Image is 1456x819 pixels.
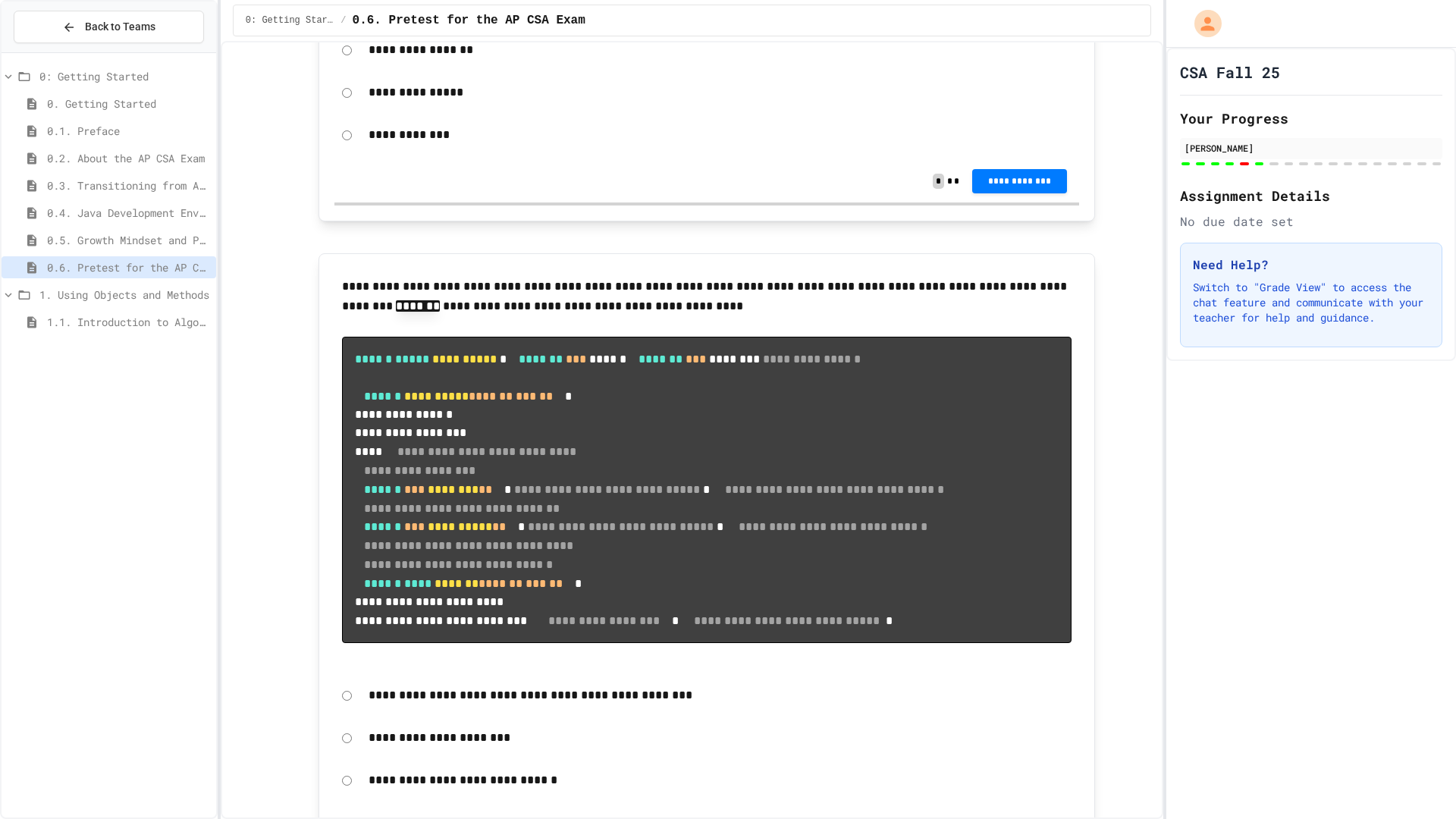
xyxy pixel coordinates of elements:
[1180,61,1280,83] h1: CSA Fall 25
[47,177,210,193] span: 0.3. Transitioning from AP CSP to AP CSA
[47,314,210,330] span: 1.1. Introduction to Algorithms, Programming, and Compilers
[1193,280,1429,325] p: Switch to "Grade View" to access the chat feature and communicate with your teacher for help and ...
[47,259,210,275] span: 0.6. Pretest for the AP CSA Exam
[340,14,346,27] span: /
[1180,185,1442,206] h2: Assignment Details
[47,123,210,139] span: 0.1. Preface
[246,14,335,27] span: 0: Getting Started
[1180,108,1442,129] h2: Your Progress
[1193,256,1429,274] h3: Need Help?
[1185,141,1438,155] div: [PERSON_NAME]
[47,205,210,221] span: 0.4. Java Development Environments
[47,96,210,111] span: 0. Getting Started
[1180,212,1442,231] div: No due date set
[47,232,210,248] span: 0.5. Growth Mindset and Pair Programming
[85,19,155,35] span: Back to Teams
[353,11,585,30] span: 0.6. Pretest for the AP CSA Exam
[39,287,210,303] span: 1. Using Objects and Methods
[39,68,210,84] span: 0: Getting Started
[1178,6,1225,41] div: My Account
[47,150,210,166] span: 0.2. About the AP CSA Exam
